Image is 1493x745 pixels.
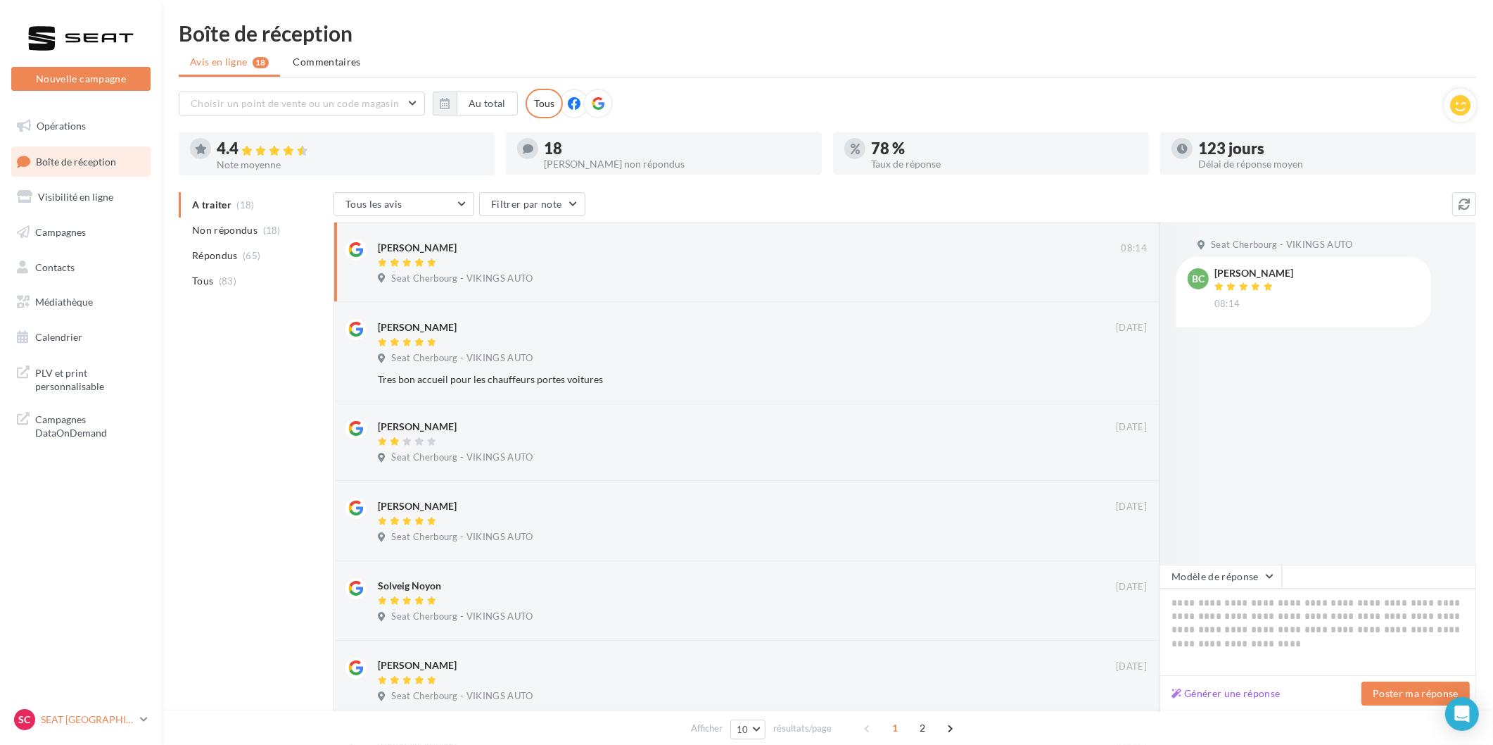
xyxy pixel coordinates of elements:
span: Boîte de réception [36,155,116,167]
div: [PERSON_NAME] non répondus [544,159,811,169]
a: Opérations [8,111,153,141]
span: Choisir un point de vente ou un code magasin [191,97,399,109]
span: 1 [884,717,906,739]
div: Taux de réponse [871,159,1138,169]
a: Calendrier [8,323,153,352]
span: 08:14 [1121,242,1147,255]
span: Visibilité en ligne [38,191,113,203]
button: Au total [433,92,518,115]
div: 18 [544,141,811,156]
span: Afficher [691,722,723,735]
span: Seat Cherbourg - VIKINGS AUTO [391,690,533,703]
a: PLV et print personnalisable [8,358,153,399]
span: Seat Cherbourg - VIKINGS AUTO [391,531,533,544]
span: Campagnes [35,226,86,238]
div: Délai de réponse moyen [1198,159,1465,169]
span: BC [1192,272,1205,286]
div: 78 % [871,141,1138,156]
span: 08:14 [1214,298,1240,311]
span: Médiathèque [35,296,93,308]
a: Contacts [8,253,153,282]
span: (65) [243,250,260,261]
span: Contacts [35,261,75,273]
span: [DATE] [1116,661,1147,673]
div: Open Intercom Messenger [1445,697,1479,731]
button: Au total [457,92,518,115]
span: [DATE] [1116,322,1147,334]
span: Seat Cherbourg - VIKINGS AUTO [391,273,533,285]
button: Poster ma réponse [1361,682,1470,706]
a: Campagnes DataOnDemand [8,404,153,446]
button: Filtrer par note [479,192,585,216]
span: [DATE] [1116,581,1147,594]
button: Tous les avis [333,192,474,216]
div: Tres bon accueil pour les chauffeurs portes voitures [378,372,1055,387]
span: Non répondus [192,223,258,237]
span: Seat Cherbourg - VIKINGS AUTO [1211,239,1352,251]
div: [PERSON_NAME] [1214,268,1293,278]
span: (83) [219,275,236,287]
button: Générer une réponse [1166,685,1286,702]
span: 2 [911,717,934,739]
div: [PERSON_NAME] [378,499,457,513]
span: Seat Cherbourg - VIKINGS AUTO [391,451,533,464]
a: Campagnes [8,218,153,247]
span: (18) [263,225,281,236]
div: [PERSON_NAME] [378,658,457,672]
span: PLV et print personnalisable [35,363,145,394]
a: Visibilité en ligne [8,182,153,212]
a: Boîte de réception [8,146,153,177]
p: SEAT [GEOGRAPHIC_DATA] [41,713,134,727]
span: 10 [737,724,749,735]
span: [DATE] [1116,501,1147,513]
span: SC [19,713,31,727]
div: Boîte de réception [179,23,1476,44]
div: Tous [526,89,563,118]
a: SC SEAT [GEOGRAPHIC_DATA] [11,706,151,733]
span: Opérations [37,120,86,132]
span: Commentaires [293,56,361,68]
button: 10 [730,720,766,739]
span: Tous les avis [345,198,402,210]
span: Répondus [192,249,238,263]
div: [PERSON_NAME] [378,320,457,334]
button: Choisir un point de vente ou un code magasin [179,92,425,115]
a: Médiathèque [8,287,153,317]
div: Note moyenne [217,160,483,170]
div: [PERSON_NAME] [378,420,457,434]
span: résultats/page [773,722,832,735]
button: Modèle de réponse [1160,565,1282,589]
button: Nouvelle campagne [11,67,151,91]
div: Solveig Noyon [378,579,441,593]
span: Seat Cherbourg - VIKINGS AUTO [391,611,533,623]
div: 123 jours [1198,141,1465,156]
div: [PERSON_NAME] [378,241,457,255]
span: Campagnes DataOnDemand [35,410,145,440]
span: Tous [192,274,213,288]
span: Calendrier [35,331,82,343]
div: 4.4 [217,141,483,157]
span: [DATE] [1116,421,1147,434]
span: Seat Cherbourg - VIKINGS AUTO [391,352,533,365]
